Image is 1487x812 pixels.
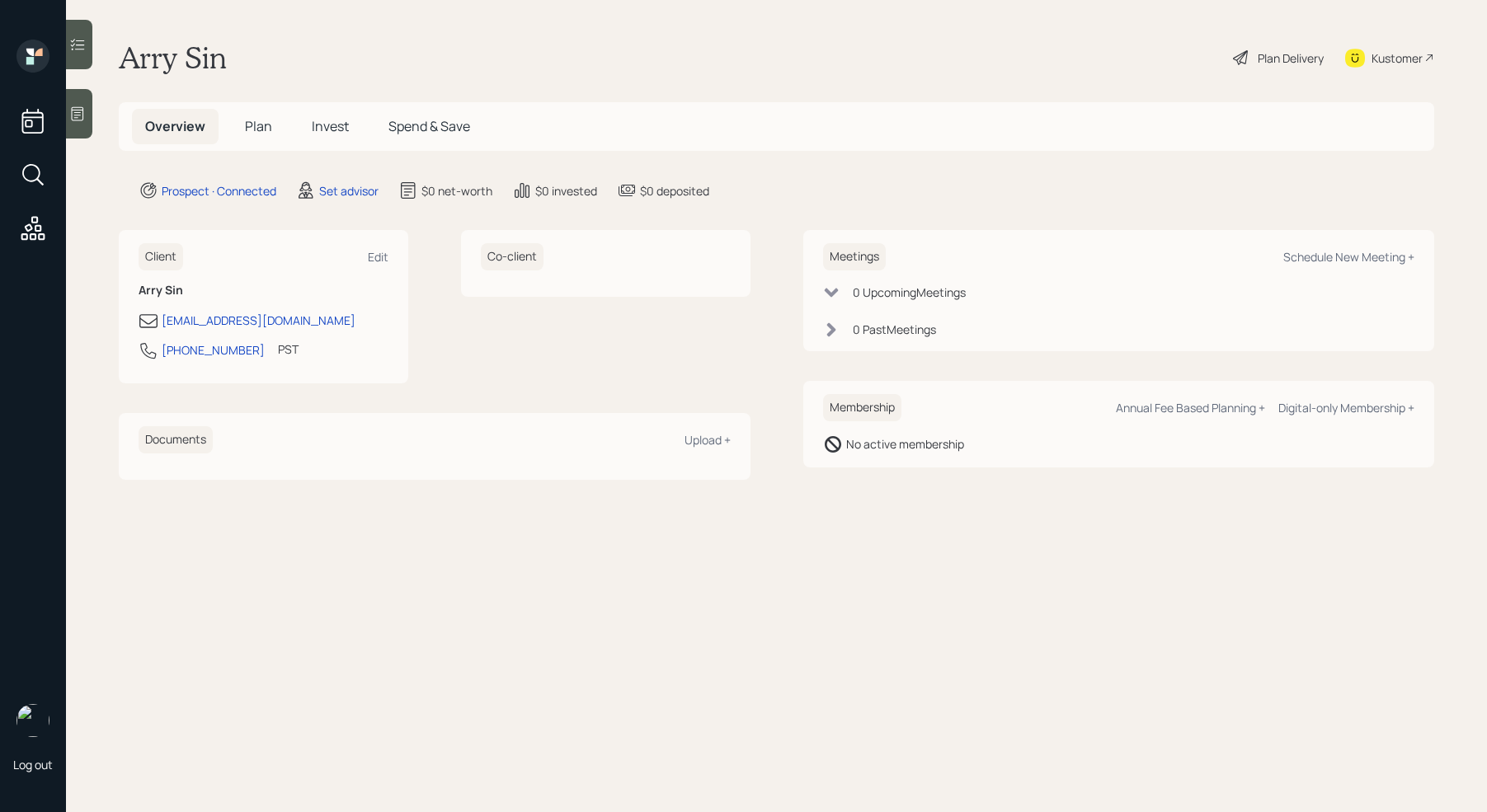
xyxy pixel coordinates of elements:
[245,117,272,135] span: Plan
[13,757,53,772] div: Log out
[1116,400,1265,415] div: Annual Fee Based Planning +
[162,341,265,359] div: [PHONE_NUMBER]
[823,243,886,270] h6: Meetings
[278,340,299,358] div: PST
[162,182,276,199] div: Prospect · Connected
[853,284,966,301] div: 0 Upcoming Meeting s
[685,432,731,448] div: Upload +
[1258,49,1324,67] div: Plan Delivery
[145,117,205,135] span: Overview
[139,426,213,453] h6: Documents
[312,117,349,135] span: Invest
[640,182,709,199] div: $0 deposited
[1372,49,1423,67] div: Kustomer
[846,435,964,453] div: No active membership
[368,249,388,265] div: Edit
[1283,249,1414,265] div: Schedule New Meeting +
[823,394,901,421] h6: Membership
[388,117,470,135] span: Spend & Save
[139,243,183,270] h6: Client
[535,182,597,199] div: $0 invested
[162,312,355,329] div: [EMAIL_ADDRESS][DOMAIN_NAME]
[119,40,227,76] h1: Arry Sin
[319,182,379,199] div: Set advisor
[421,182,492,199] div: $0 net-worth
[139,284,388,298] h6: Arry Sin
[481,243,544,270] h6: Co-client
[16,704,49,737] img: retirable_logo.png
[1278,400,1414,415] div: Digital-only Membership +
[853,321,936,338] div: 0 Past Meeting s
